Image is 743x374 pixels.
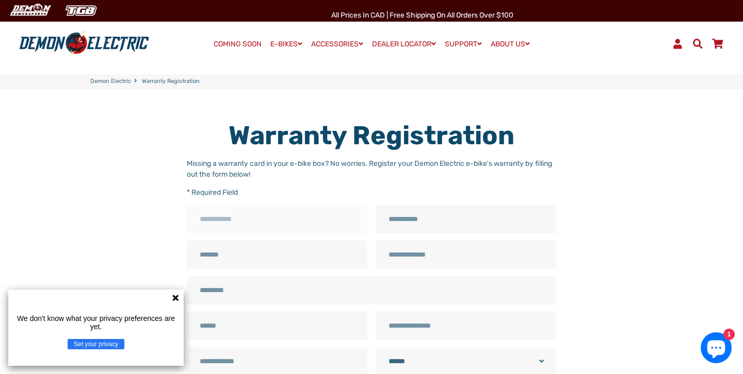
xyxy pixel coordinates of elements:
[187,187,557,198] p: * Required Field
[487,37,534,52] a: ABOUT US
[267,37,306,52] a: E-BIKES
[331,11,513,20] span: All Prices in CAD | Free shipping on all orders over $100
[60,2,102,19] img: TGB Canada
[187,158,557,180] div: Missing a warranty card in your e-bike box? No worries. Register your Demon Electric e-bike's war...
[441,37,486,52] a: SUPPORT
[308,37,367,52] a: ACCESSORIES
[368,37,440,52] a: DEALER LOCATOR
[90,77,131,86] a: Demon Electric
[187,120,557,151] h1: Warranty Registration
[142,77,200,86] span: Warranty Registration
[68,339,124,349] button: Set your privacy
[5,2,55,19] img: Demon Electric
[698,332,735,366] inbox-online-store-chat: Shopify online store chat
[12,314,180,331] p: We don't know what your privacy preferences are yet.
[15,30,153,57] img: Demon Electric logo
[210,37,265,52] a: COMING SOON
